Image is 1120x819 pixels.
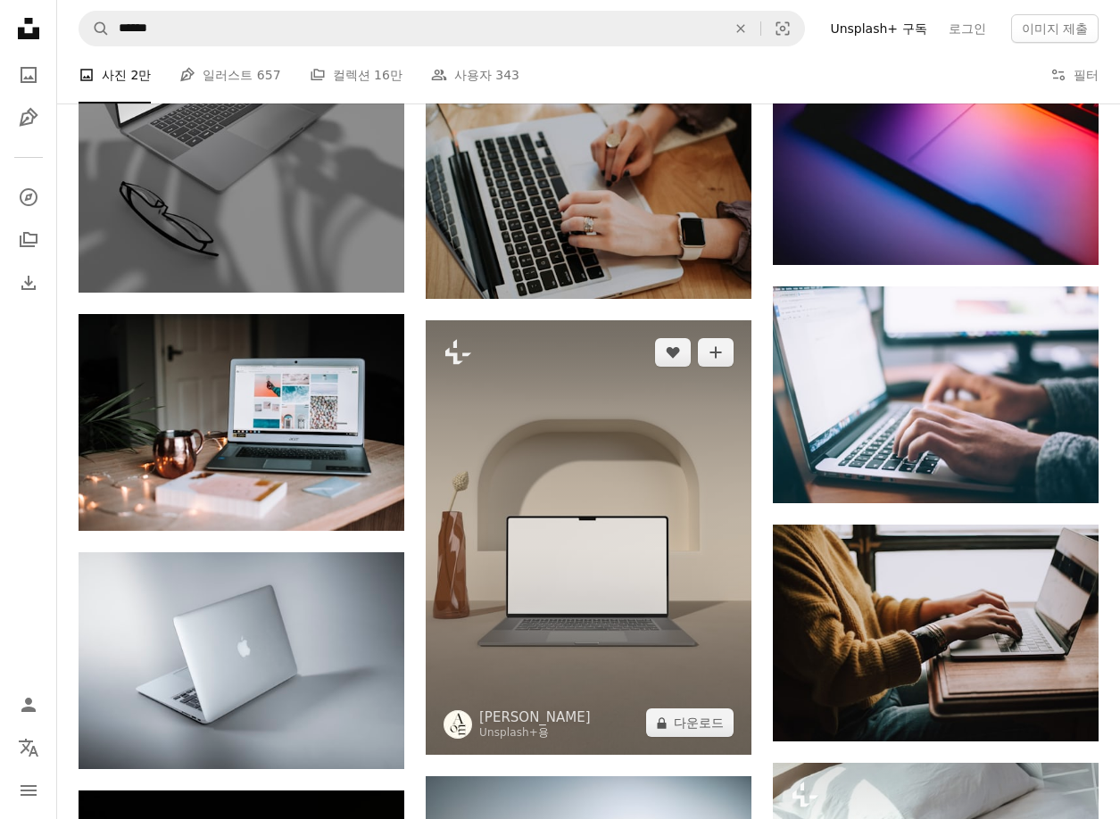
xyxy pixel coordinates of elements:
img: 테이블 위에 앉아 있는 노트북 컴퓨터 [426,320,751,755]
button: 메뉴 [11,773,46,808]
a: 컬렉션 [11,222,46,258]
span: 343 [495,65,519,85]
a: person using MacBook Pro [773,386,1099,402]
button: 시각적 검색 [761,12,804,45]
a: 화이트 테이블에 실버 맥북 [79,652,404,668]
a: 로그인 / 가입 [11,687,46,723]
button: 다운로드 [646,708,734,737]
div: 용 [479,726,591,740]
button: 컬렉션에 추가 [698,338,734,367]
img: 컵 근처 테이블에 Acer 노트북을 켰습니다. [79,314,404,531]
button: 삭제 [721,12,760,45]
button: 필터 [1050,46,1099,103]
a: 맥북을 사용하는 사람 [426,182,751,198]
a: 컵 근처 테이블에 Acer 노트북을 켰습니다. [79,414,404,430]
img: Allison Saeng의 프로필로 이동 [444,710,472,739]
span: 16만 [374,65,402,85]
span: 657 [257,65,281,85]
button: 언어 [11,730,46,765]
a: 탐색 [11,179,46,215]
a: 일러스트 657 [179,46,280,103]
img: 화이트 테이블에 실버 맥북 [79,552,404,769]
a: [PERSON_NAME] [479,708,591,726]
img: 맥북을 사용하는 사람 [426,82,751,299]
button: 좋아요 [655,338,691,367]
img: person using MacBook Pro [773,286,1099,503]
form: 사이트 전체에서 이미지 찾기 [79,11,805,46]
a: 노트북 앞에 앉아있는 사람 [773,625,1099,641]
a: 로그인 [938,14,997,43]
img: 노트북 앞에 앉아있는 사람 [773,525,1099,741]
a: 사진 [11,57,46,93]
a: 일러스트 [11,100,46,136]
a: 홈 — Unsplash [11,11,46,50]
a: 사용자 343 [431,46,519,103]
a: 컬렉션 16만 [310,46,402,103]
a: 다운로드 내역 [11,265,46,301]
a: 테이블 위에 앉아 있는 노트북 컴퓨터 [426,529,751,545]
a: Unsplash+ 구독 [819,14,937,43]
button: 이미지 제출 [1011,14,1099,43]
a: Unsplash+ [479,726,538,739]
button: Unsplash 검색 [79,12,110,45]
